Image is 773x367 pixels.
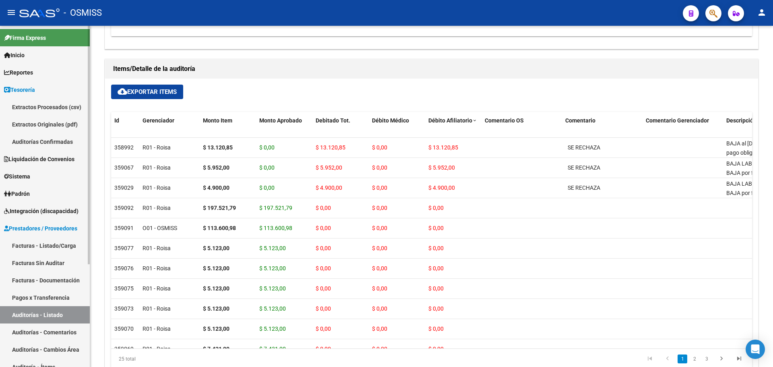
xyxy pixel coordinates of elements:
span: R01 - Roisa [143,305,171,312]
span: Comentario Gerenciador [646,117,709,124]
span: $ 13.120,85 [428,144,458,151]
mat-icon: menu [6,8,16,17]
span: Debitado Tot. [316,117,350,124]
span: Inicio [4,51,25,60]
span: $ 0,00 [372,265,387,272]
span: $ 0,00 [372,164,387,171]
a: 2 [690,355,699,363]
span: $ 13.120,85 [316,144,345,151]
a: 1 [678,355,687,363]
datatable-header-cell: Débito Afiliatorio [425,112,482,147]
span: $ 5.123,00 [259,265,286,272]
span: Exportar Items [118,88,177,95]
strong: $ 13.120,85 [203,144,233,151]
span: $ 197.521,79 [259,205,292,211]
strong: $ 5.123,00 [203,305,229,312]
span: $ 5.123,00 [259,245,286,251]
span: Liquidación de Convenios [4,155,74,164]
strong: $ 5.123,00 [203,326,229,332]
li: page 2 [688,352,701,366]
span: 358992 [114,144,134,151]
span: Gerenciador [143,117,174,124]
span: $ 5.123,00 [259,326,286,332]
strong: $ 197.521,79 [203,205,236,211]
span: $ 0,00 [372,305,387,312]
span: R01 - Roisa [143,185,171,191]
span: 359092 [114,205,134,211]
span: $ 0,00 [259,144,275,151]
datatable-header-cell: Gerenciador [139,112,200,147]
span: Comentario OS [485,117,524,124]
span: $ 0,00 [372,225,387,231]
span: $ 0,00 [372,144,387,151]
span: $ 0,00 [316,225,331,231]
span: $ 0,00 [372,245,387,251]
span: $ 113.600,98 [259,225,292,231]
span: R01 - Roisa [143,285,171,292]
datatable-header-cell: Monto Item [200,112,256,147]
datatable-header-cell: Débito Médico [369,112,425,147]
datatable-header-cell: Comentario Gerenciador [643,112,723,147]
span: $ 0,00 [316,326,331,332]
mat-icon: person [757,8,767,17]
button: Exportar Items [111,85,183,99]
mat-icon: cloud_download [118,87,127,96]
span: Firma Express [4,33,46,42]
span: $ 0,00 [372,346,387,352]
span: - OSMISS [64,4,102,22]
span: SE RECHAZA [568,185,600,191]
strong: $ 7.431,00 [203,346,229,352]
span: Id [114,117,119,124]
span: Monto Aprobado [259,117,302,124]
datatable-header-cell: Id [111,112,139,147]
span: $ 0,00 [428,245,444,251]
span: Tesorería [4,85,35,94]
span: $ 0,00 [428,225,444,231]
span: Débito Afiliatorio [428,117,472,124]
span: $ 0,00 [316,305,331,312]
strong: $ 113.600,98 [203,225,236,231]
li: page 1 [676,352,688,366]
span: Sistema [4,172,30,181]
span: Comentario [565,117,595,124]
span: $ 0,00 [316,346,331,352]
strong: $ 5.952,00 [203,164,229,171]
span: $ 0,00 [316,265,331,272]
span: R01 - Roisa [143,245,171,251]
span: $ 5.123,00 [259,285,286,292]
span: 359077 [114,245,134,251]
a: go to previous page [660,355,675,363]
span: O01 - OSMISS [143,225,177,231]
span: $ 0,00 [428,346,444,352]
span: R01 - Roisa [143,205,171,211]
h1: Items/Detalle de la auditoría [113,62,750,75]
span: $ 5.123,00 [259,305,286,312]
span: $ 0,00 [428,285,444,292]
strong: $ 5.123,00 [203,245,229,251]
span: $ 0,00 [428,265,444,272]
span: $ 0,00 [372,326,387,332]
span: Reportes [4,68,33,77]
span: $ 0,00 [316,205,331,211]
span: $ 0,00 [259,164,275,171]
span: $ 4.900,00 [316,185,342,191]
span: Descripción [726,117,756,124]
span: SE RECHAZA [568,164,600,171]
span: Monto Item [203,117,232,124]
span: $ 0,00 [428,205,444,211]
a: 3 [702,355,711,363]
span: $ 0,00 [259,185,275,191]
span: $ 0,00 [372,285,387,292]
span: 359029 [114,185,134,191]
span: Padrón [4,189,30,198]
span: 359076 [114,265,134,272]
span: R01 - Roisa [143,346,171,352]
datatable-header-cell: Comentario OS [482,112,562,147]
div: Open Intercom Messenger [746,340,765,359]
datatable-header-cell: Monto Aprobado [256,112,312,147]
span: SE RECHAZA [568,144,600,151]
span: 359070 [114,326,134,332]
a: go to first page [642,355,657,363]
datatable-header-cell: Debitado Tot. [312,112,369,147]
a: go to next page [714,355,729,363]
